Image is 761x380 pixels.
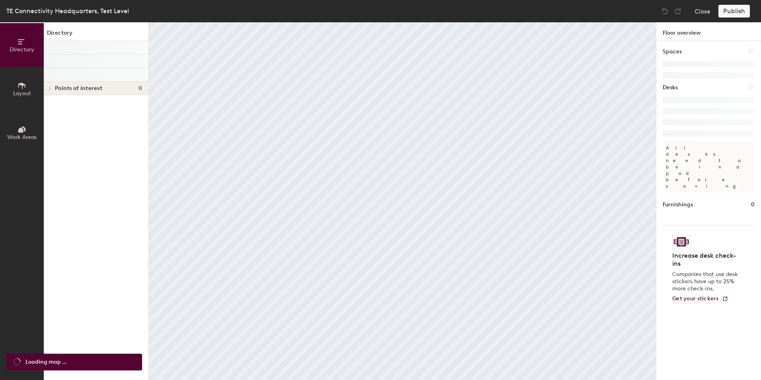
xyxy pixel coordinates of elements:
[672,252,740,268] h4: Increase desk check-ins
[663,47,682,56] h1: Spaces
[25,358,67,366] span: Loading map ...
[656,22,761,41] h1: Floor overview
[672,296,728,302] a: Get your stickers
[663,83,678,92] h1: Desks
[695,5,710,18] button: Close
[672,235,691,249] img: Sticker logo
[6,6,129,16] div: TE Connectivity Headquarters, Test Level
[13,90,31,97] span: Layout
[55,85,102,92] span: Points of interest
[44,29,148,41] h1: Directory
[149,22,656,380] canvas: Map
[663,141,755,192] p: All desks need to be in a pod before saving
[672,295,719,302] span: Get your stickers
[663,200,693,209] h1: Furnishings
[674,7,682,15] img: Redo
[139,85,142,92] span: 0
[672,271,740,292] p: Companies that use desk stickers have up to 25% more check-ins.
[10,46,34,53] span: Directory
[751,200,755,209] h1: 0
[661,7,669,15] img: Undo
[7,134,37,141] span: Work Areas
